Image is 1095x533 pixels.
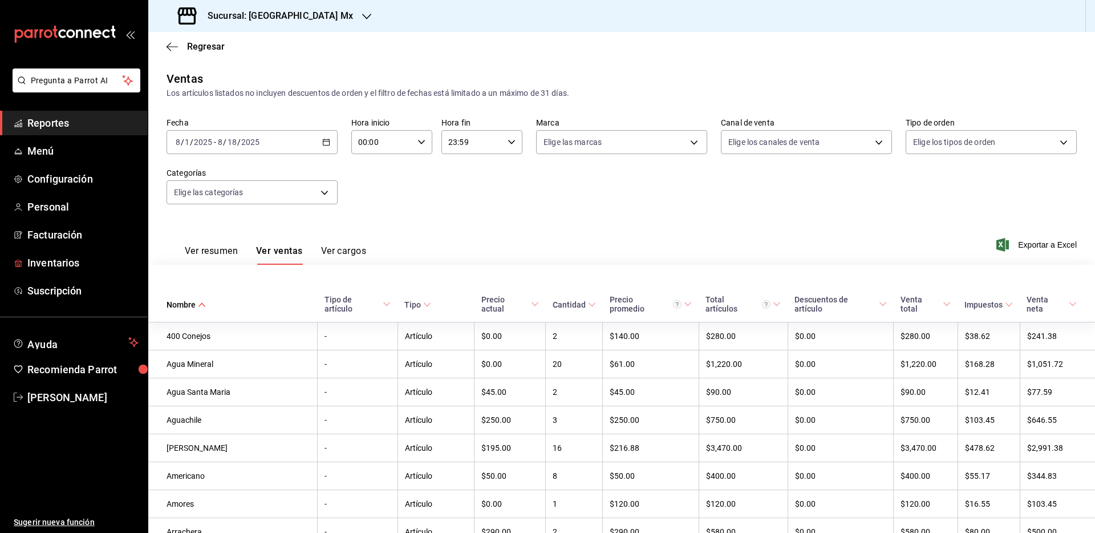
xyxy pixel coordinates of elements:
span: Ayuda [27,336,124,349]
td: Amores [148,490,318,518]
span: Pregunta a Parrot AI [31,75,123,87]
td: Artículo [398,434,474,462]
input: ---- [193,138,213,147]
td: $45.00 [603,378,699,406]
input: -- [217,138,223,147]
td: $1,220.00 [699,350,788,378]
td: $344.83 [1020,462,1095,490]
td: - [318,322,398,350]
td: $140.00 [603,322,699,350]
span: Recomienda Parrot [27,362,139,377]
svg: El total artículos considera cambios de precios en los artículos así como costos adicionales por ... [762,300,770,309]
span: Impuestos [964,300,1013,309]
td: $646.55 [1020,406,1095,434]
span: Cantidad [553,300,596,309]
td: $0.00 [788,378,894,406]
td: $1,220.00 [894,350,958,378]
td: $478.62 [958,434,1020,462]
button: open_drawer_menu [125,30,135,39]
span: Precio promedio [610,295,692,313]
button: Ver ventas [256,245,303,265]
td: 2 [546,378,603,406]
span: Elige las marcas [544,136,602,148]
td: $280.00 [699,322,788,350]
td: $2,991.38 [1020,434,1095,462]
span: Facturación [27,227,139,243]
div: Ventas [167,70,203,87]
td: 2 [546,322,603,350]
div: Total artículos [705,295,770,313]
td: $0.00 [474,322,546,350]
div: Nombre [167,300,196,309]
span: Configuración [27,171,139,187]
span: Elige las categorías [174,187,244,198]
td: $0.00 [788,434,894,462]
div: Impuestos [964,300,1003,309]
td: Artículo [398,350,474,378]
td: 3 [546,406,603,434]
span: Suscripción [27,283,139,298]
span: - [214,138,216,147]
td: $45.00 [474,378,546,406]
td: $3,470.00 [894,434,958,462]
td: $50.00 [603,462,699,490]
td: $168.28 [958,350,1020,378]
label: Canal de venta [721,119,892,127]
label: Hora fin [441,119,522,127]
td: Americano [148,462,318,490]
td: $0.00 [474,490,546,518]
td: $103.45 [1020,490,1095,518]
span: Precio actual [481,295,539,313]
button: Regresar [167,41,225,52]
td: - [318,350,398,378]
div: Tipo de artículo [325,295,380,313]
td: 16 [546,434,603,462]
input: -- [175,138,181,147]
label: Fecha [167,119,338,127]
td: $195.00 [474,434,546,462]
td: - [318,462,398,490]
button: Exportar a Excel [999,238,1077,252]
label: Categorías [167,169,338,177]
td: 8 [546,462,603,490]
td: $103.45 [958,406,1020,434]
td: Aguachile [148,406,318,434]
td: Agua Mineral [148,350,318,378]
td: $16.55 [958,490,1020,518]
span: Tipo de artículo [325,295,391,313]
td: $3,470.00 [699,434,788,462]
td: $1,051.72 [1020,350,1095,378]
span: [PERSON_NAME] [27,390,139,405]
td: Artículo [398,378,474,406]
span: / [181,138,184,147]
span: Tipo [404,300,431,309]
span: / [190,138,193,147]
td: $120.00 [603,490,699,518]
td: $0.00 [474,350,546,378]
span: Venta neta [1027,295,1077,313]
span: Total artículos [705,295,781,313]
span: Personal [27,199,139,215]
div: Descuentos de artículo [794,295,877,313]
td: Artículo [398,490,474,518]
span: Nombre [167,300,206,309]
span: / [237,138,241,147]
span: Venta total [901,295,951,313]
input: -- [227,138,237,147]
td: $61.00 [603,350,699,378]
td: Artículo [398,462,474,490]
td: $77.59 [1020,378,1095,406]
td: $50.00 [474,462,546,490]
label: Marca [536,119,707,127]
td: $12.41 [958,378,1020,406]
button: Pregunta a Parrot AI [13,68,140,92]
td: $55.17 [958,462,1020,490]
td: $216.88 [603,434,699,462]
td: $90.00 [894,378,958,406]
div: Cantidad [553,300,586,309]
td: - [318,378,398,406]
span: Sugerir nueva función [14,516,139,528]
td: $250.00 [603,406,699,434]
span: Elige los tipos de orden [913,136,995,148]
